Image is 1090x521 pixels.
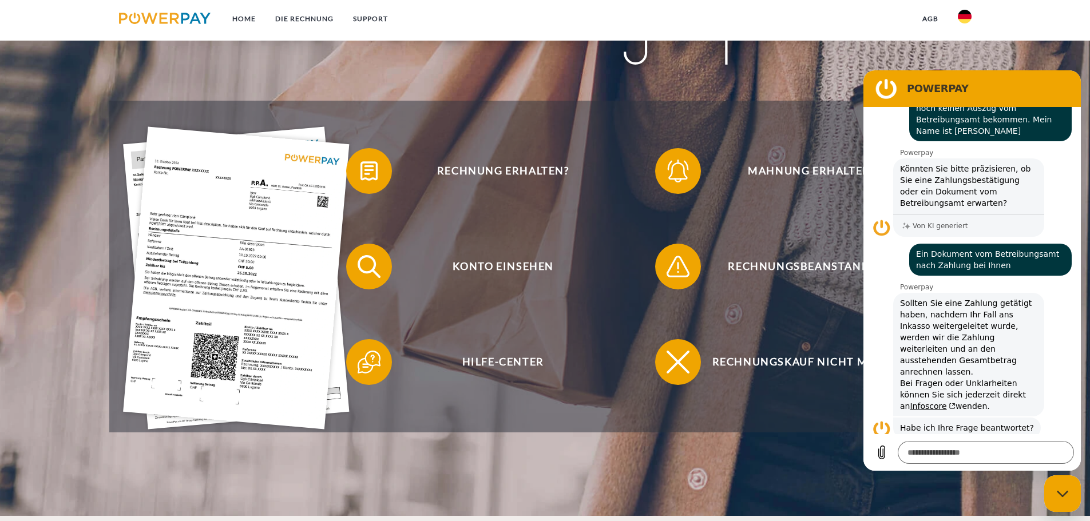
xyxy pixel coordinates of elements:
[223,9,265,29] a: Home
[355,252,383,281] img: qb_search.svg
[672,339,952,385] span: Rechnungskauf nicht möglich
[363,148,643,194] span: Rechnung erhalten?
[655,148,953,194] button: Mahnung erhalten?
[346,339,644,385] button: Hilfe-Center
[346,148,644,194] button: Rechnung erhalten?
[664,348,692,376] img: qb_close.svg
[343,9,398,29] a: SUPPORT
[664,252,692,281] img: qb_warning.svg
[672,148,952,194] span: Mahnung erhalten?
[664,157,692,185] img: qb_bell.svg
[123,127,350,429] img: single_invoice_powerpay_de.jpg
[346,244,644,289] button: Konto einsehen
[655,339,953,385] button: Rechnungskauf nicht möglich
[863,70,1081,471] iframe: Messaging-Fenster
[655,244,953,289] button: Rechnungsbeanstandung
[958,10,972,23] img: de
[672,244,952,289] span: Rechnungsbeanstandung
[355,157,383,185] img: qb_bill.svg
[265,9,343,29] a: DIE RECHNUNG
[363,339,643,385] span: Hilfe-Center
[363,244,643,289] span: Konto einsehen
[355,348,383,376] img: qb_help.svg
[1044,475,1081,512] iframe: Schaltfläche zum Öffnen des Messaging-Fensters; Konversation läuft
[119,13,211,24] img: logo-powerpay.svg
[913,9,948,29] a: agb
